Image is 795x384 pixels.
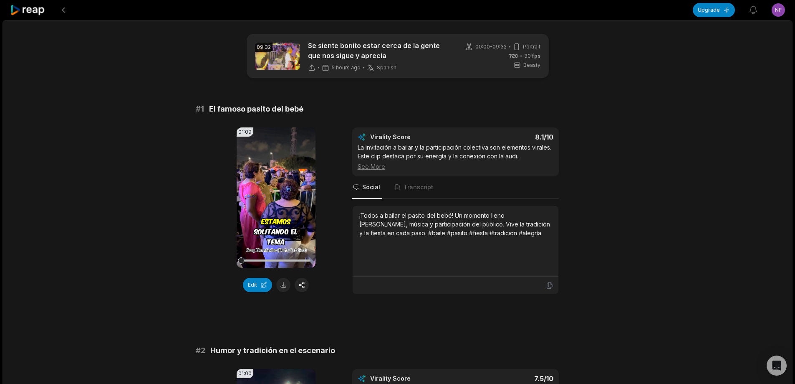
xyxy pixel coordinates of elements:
[404,183,433,191] span: Transcript
[255,43,273,52] div: 09:32
[532,53,540,59] span: fps
[767,356,787,376] div: Open Intercom Messenger
[523,61,540,69] span: Beasty
[475,43,507,51] span: 00:00 - 09:32
[464,133,553,141] div: 8.1 /10
[237,127,315,268] video: Your browser does not support mp4 format.
[370,374,460,383] div: Virality Score
[358,143,553,171] div: La invitación a bailar y la participación colectiva son elementos virales. Este clip destaca por ...
[359,211,552,237] div: ¡Todos a bailar el pasito del bebé! Un momento lleno [PERSON_NAME], música y participación del pú...
[524,52,540,60] span: 30
[308,41,452,61] p: Se siente bonito estar cerca de la gente que nos sigue y aprecia
[196,345,205,356] span: # 2
[210,345,335,356] span: Humor y tradición en el escenario
[523,43,540,51] span: Portrait
[370,133,460,141] div: Virality Score
[209,103,303,115] span: El famoso pasito del bebé
[243,278,272,292] button: Edit
[196,103,204,115] span: # 1
[358,162,553,171] div: See More
[362,183,380,191] span: Social
[377,64,396,71] span: Spanish
[693,3,735,17] button: Upgrade
[352,176,559,199] nav: Tabs
[332,64,361,71] span: 5 hours ago
[464,374,553,383] div: 7.5 /10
